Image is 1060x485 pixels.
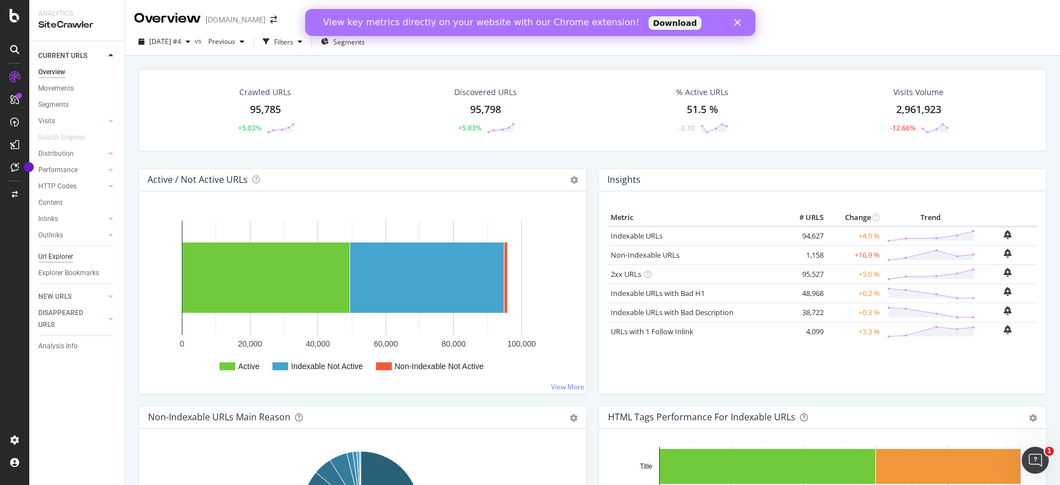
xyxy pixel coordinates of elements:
[38,164,105,176] a: Performance
[250,102,281,117] div: 95,785
[38,291,105,303] a: NEW URLS
[1045,447,1054,456] span: 1
[38,115,55,127] div: Visits
[679,123,695,133] div: -2.10
[38,66,117,78] a: Overview
[38,197,62,209] div: Content
[333,37,365,47] span: Segments
[38,148,105,160] a: Distribution
[316,33,369,51] button: Segments
[147,172,248,187] h4: Active / Not Active URLs
[890,123,915,133] div: -12.66%
[38,230,63,241] div: Outlinks
[38,307,105,331] a: DISAPPEARED URLS
[38,132,85,143] div: Search Engines
[38,99,117,111] a: Segments
[781,264,826,284] td: 95,527
[38,213,105,225] a: Inlinks
[781,303,826,322] td: 38,722
[611,307,733,317] a: Indexable URLs with Bad Description
[149,37,181,46] span: 2025 Oct. 2nd #4
[893,87,943,98] div: Visits Volume
[1022,447,1049,474] iframe: Intercom live chat
[570,176,578,184] i: Options
[781,209,826,226] th: # URLS
[38,50,105,62] a: CURRENT URLS
[238,339,262,348] text: 20,000
[611,326,694,336] a: URLs with 1 Follow Inlink
[291,362,363,371] text: Indexable Not Active
[639,462,652,470] text: Title
[38,115,105,127] a: Visits
[826,322,883,341] td: +3.3 %
[826,209,883,226] th: Change
[180,339,185,348] text: 0
[38,132,96,143] a: Search Engines
[38,9,115,19] div: Analytics
[38,291,71,303] div: NEW URLS
[458,123,481,133] div: +5.03%
[239,87,291,98] div: Crawled URLs
[826,245,883,264] td: +16.9 %
[441,339,466,348] text: 80,000
[38,181,105,192] a: HTTP Codes
[38,213,58,225] div: Inlinks
[470,102,501,117] div: 95,798
[611,250,679,260] a: Non-Indexable URLs
[306,339,330,348] text: 40,000
[148,411,290,423] div: Non-Indexable URLs Main Reason
[781,226,826,246] td: 94,627
[238,362,260,371] text: Active
[1004,249,1012,258] div: bell-plus
[429,10,440,17] div: Fermer
[1004,306,1012,315] div: bell-plus
[374,339,398,348] text: 60,000
[274,37,293,47] div: Filters
[238,123,261,133] div: +5.03%
[38,164,78,176] div: Performance
[38,148,74,160] div: Distribution
[611,231,663,241] a: Indexable URLs
[38,83,74,95] div: Movements
[507,339,536,348] text: 100,000
[826,264,883,284] td: +5.0 %
[38,267,117,279] a: Explorer Bookmarks
[305,9,755,36] iframe: Intercom live chat bannière
[38,230,105,241] a: Outlinks
[204,33,249,51] button: Previous
[134,9,201,28] div: Overview
[38,19,115,32] div: SiteCrawler
[826,284,883,303] td: +0.2 %
[270,16,277,24] div: arrow-right-arrow-left
[1004,230,1012,239] div: bell-plus
[38,66,65,78] div: Overview
[38,50,87,62] div: CURRENT URLS
[24,162,34,172] div: Tooltip anchor
[608,209,782,226] th: Metric
[134,33,195,51] button: [DATE] #4
[781,284,826,303] td: 48,968
[570,414,578,422] div: gear
[258,33,307,51] button: Filters
[1004,287,1012,296] div: bell-plus
[1029,414,1037,422] div: gear
[826,226,883,246] td: +4.9 %
[781,322,826,341] td: 4,099
[826,303,883,322] td: +0.3 %
[454,87,517,98] div: Discovered URLs
[551,382,584,392] a: View More
[1004,325,1012,334] div: bell-plus
[38,267,99,279] div: Explorer Bookmarks
[883,209,978,226] th: Trend
[38,251,117,263] a: Url Explorer
[395,362,484,371] text: Non-Indexable Not Active
[687,102,718,117] div: 51.5 %
[611,269,641,279] a: 2xx URLs
[204,37,235,46] span: Previous
[38,197,117,209] a: Content
[148,209,573,385] svg: A chart.
[611,288,705,298] a: Indexable URLs with Bad H1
